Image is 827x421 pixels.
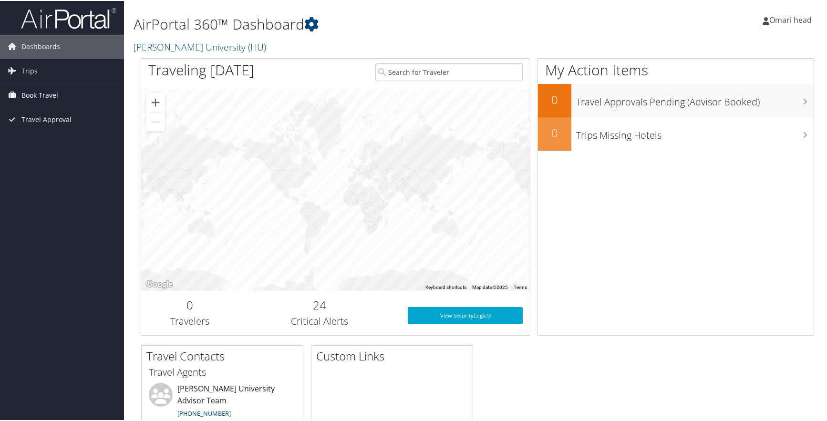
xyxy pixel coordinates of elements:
h3: Travelers [148,314,231,327]
input: Search for Traveler [375,62,523,80]
span: Trips [21,58,38,82]
h3: Travel Approvals Pending (Advisor Booked) [576,90,814,108]
a: [PHONE_NUMBER] [177,408,231,417]
span: Dashboards [21,34,60,58]
h3: Trips Missing Hotels [576,123,814,141]
h2: Custom Links [316,347,473,363]
button: Keyboard shortcuts [425,283,466,290]
a: View SecurityLogic® [408,306,523,323]
h2: Travel Contacts [146,347,303,363]
a: 0Travel Approvals Pending (Advisor Booked) [538,83,814,116]
button: Zoom in [146,92,165,111]
h1: Traveling [DATE] [148,59,254,79]
h1: AirPortal 360™ Dashboard [134,13,592,33]
img: airportal-logo.png [21,6,116,29]
span: Book Travel [21,82,58,106]
a: 0Trips Missing Hotels [538,116,814,150]
h3: Critical Alerts [246,314,393,327]
a: Open this area in Google Maps (opens a new window) [144,277,175,290]
a: Terms (opens in new tab) [514,284,527,289]
a: Omari head [763,5,821,33]
h2: 24 [246,296,393,312]
span: Travel Approval [21,107,72,131]
h2: 0 [538,124,571,140]
h2: 0 [538,91,571,107]
li: [PERSON_NAME] University Advisor Team [144,382,300,421]
h1: My Action Items [538,59,814,79]
h3: Travel Agents [149,365,296,378]
img: Google [144,277,175,290]
a: [PERSON_NAME] University (HU) [134,40,269,52]
button: Zoom out [146,112,165,131]
span: Map data ©2025 [472,284,508,289]
h2: 0 [148,296,231,312]
span: Omari head [769,14,812,24]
